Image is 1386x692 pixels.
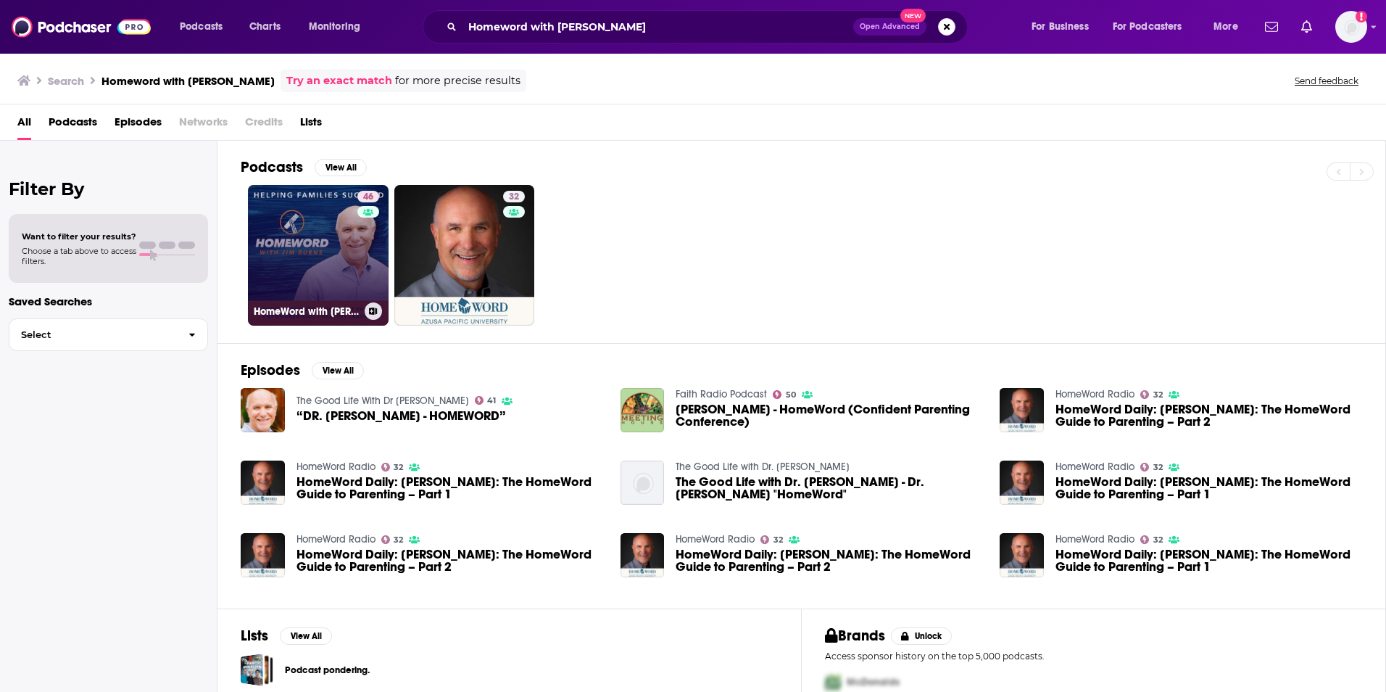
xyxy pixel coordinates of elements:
img: “DR. JIM BURNS - HOMEWORD” [241,388,285,432]
div: Search podcasts, credits, & more... [436,10,982,44]
a: 32 [760,535,783,544]
h3: Search [48,74,84,88]
span: HomeWord Daily: [PERSON_NAME]: The HomeWord Guide to Parenting – Part 1 [1055,476,1362,501]
a: 41 [475,396,497,405]
a: 32 [394,185,535,326]
p: Access sponsor history on the top 5,000 podcasts. [825,651,1362,662]
a: HomeWord Daily: Jim Burns: The HomeWord Guide to Parenting – Part 2 [676,548,982,573]
a: “DR. JIM BURNS - HOMEWORD” [296,410,506,422]
a: 50 [773,390,796,399]
span: Charts [249,17,281,37]
a: 32 [1140,463,1163,471]
img: HomeWord Daily: Jim Burns: The HomeWord Guide to Parenting – Part 1 [241,461,285,505]
span: McDonalds [847,676,900,688]
span: HomeWord Daily: [PERSON_NAME]: The HomeWord Guide to Parenting – Part 2 [676,548,982,573]
h2: Brands [825,627,885,645]
a: HomeWord Daily: Jim Burns: The HomeWord Guide to Parenting – Part 1 [1055,476,1362,501]
a: EpisodesView All [241,361,364,379]
span: 32 [509,190,519,205]
span: New [900,9,926,22]
button: open menu [1021,15,1107,38]
span: For Podcasters [1113,17,1182,37]
a: HomeWord Daily: Jim Burns: The HomeWord Guide to Parenting – Part 1 [1000,533,1044,577]
a: HomeWord Radio [296,461,375,473]
button: open menu [1103,15,1203,38]
h3: HomeWord with [PERSON_NAME] [254,305,359,318]
input: Search podcasts, credits, & more... [462,15,853,38]
span: Want to filter your results? [22,231,136,242]
a: Try an exact match [286,73,392,89]
span: for more precise results [395,73,520,89]
button: View All [315,159,367,176]
img: HomeWord Daily: Jim Burns: The HomeWord Guide to Parenting – Part 2 [621,533,665,577]
span: Open Advanced [860,23,920,30]
h3: Homeword with [PERSON_NAME] [101,74,275,88]
span: The Good Life with Dr. [PERSON_NAME] - Dr. [PERSON_NAME] "HomeWord" [676,476,982,501]
button: Unlock [891,627,953,645]
a: HomeWord Radio [1055,388,1134,400]
a: HomeWord Daily: Jim Burns: The HomeWord Guide to Parenting – Part 2 [1055,403,1362,428]
svg: Add a profile image [1356,11,1367,22]
span: HomeWord Daily: [PERSON_NAME]: The HomeWord Guide to Parenting – Part 1 [1055,548,1362,573]
img: The Good Life with Dr. Danny - Dr. Jim Burns "HomeWord" [621,461,665,505]
a: HomeWord Radio [1055,533,1134,545]
img: Burns, Jim - HomeWord (Confident Parenting Conference) [621,388,665,432]
h2: Podcasts [241,158,303,176]
a: Burns, Jim - HomeWord (Confident Parenting Conference) [676,403,982,428]
span: 32 [773,537,783,543]
a: Podcasts [49,110,97,140]
span: 41 [487,398,496,404]
img: HomeWord Daily: Jim Burns: The HomeWord Guide to Parenting – Part 2 [241,533,285,577]
a: Faith Radio Podcast [676,388,767,400]
a: HomeWord Radio [676,533,755,545]
img: Podchaser - Follow, Share and Rate Podcasts [12,13,151,41]
a: PodcastsView All [241,158,367,176]
a: The Good Life With Dr Danny [296,395,469,407]
span: 32 [1153,392,1163,398]
a: Podcast pondering. [285,662,370,678]
img: HomeWord Daily: Jim Burns: The HomeWord Guide to Parenting – Part 1 [1000,461,1044,505]
a: Lists [300,110,322,140]
span: Networks [179,110,228,140]
a: HomeWord Daily: Jim Burns: The HomeWord Guide to Parenting – Part 1 [1055,548,1362,573]
button: open menu [1203,15,1256,38]
button: Send feedback [1290,75,1363,87]
a: The Good Life with Dr. Danny [676,461,850,473]
span: Podcast pondering. [241,654,273,686]
span: Monitoring [309,17,360,37]
span: HomeWord Daily: [PERSON_NAME]: The HomeWord Guide to Parenting – Part 1 [296,476,603,501]
a: 32 [1140,390,1163,399]
button: Show profile menu [1335,11,1367,43]
h2: Lists [241,627,268,645]
span: For Business [1032,17,1089,37]
a: Episodes [115,110,162,140]
a: 32 [1140,535,1163,544]
span: 32 [394,537,403,543]
span: 32 [394,464,403,471]
button: Open AdvancedNew [853,18,926,36]
a: HomeWord Daily: Jim Burns: The HomeWord Guide to Parenting – Part 1 [296,476,603,501]
button: open menu [170,15,241,38]
a: ListsView All [241,627,332,645]
span: 32 [1153,464,1163,471]
a: 32 [381,463,404,471]
a: HomeWord Radio [1055,461,1134,473]
p: Saved Searches [9,294,208,308]
a: 32 [503,191,525,202]
span: All [17,110,31,140]
img: HomeWord Daily: Jim Burns: The HomeWord Guide to Parenting – Part 2 [1000,388,1044,432]
a: HomeWord Daily: Jim Burns: The HomeWord Guide to Parenting – Part 2 [296,548,603,573]
button: View All [280,627,332,645]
